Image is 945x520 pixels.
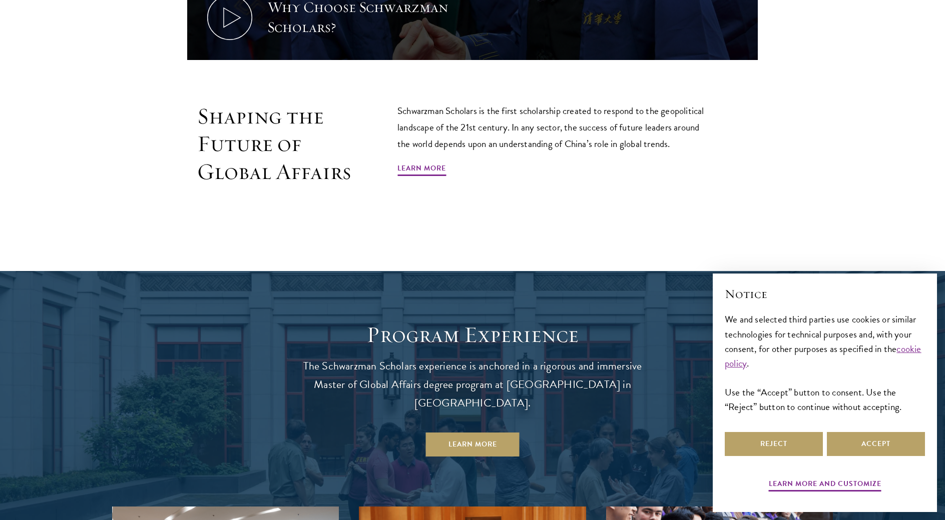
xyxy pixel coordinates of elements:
h1: Program Experience [292,321,653,349]
div: We and selected third parties use cookies or similar technologies for technical purposes and, wit... [725,312,925,413]
button: Reject [725,432,823,456]
h2: Shaping the Future of Global Affairs [197,102,352,186]
p: Schwarzman Scholars is the first scholarship created to respond to the geopolitical landscape of ... [397,102,713,152]
button: Learn more and customize [769,477,881,493]
h2: Notice [725,285,925,302]
a: cookie policy [725,341,921,370]
a: Learn More [426,432,520,456]
p: The Schwarzman Scholars experience is anchored in a rigorous and immersive Master of Global Affai... [292,357,653,412]
a: Learn More [397,162,446,177]
button: Accept [827,432,925,456]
